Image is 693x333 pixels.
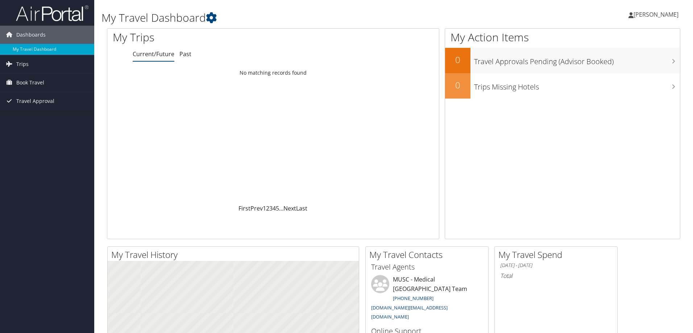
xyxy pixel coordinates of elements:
a: 3 [269,204,273,212]
h3: Travel Approvals Pending (Advisor Booked) [474,53,680,67]
h1: My Trips [113,30,295,45]
a: [PERSON_NAME] [628,4,686,25]
td: No matching records found [107,66,439,79]
h3: Trips Missing Hotels [474,78,680,92]
h2: 0 [445,79,470,91]
li: MUSC - Medical [GEOGRAPHIC_DATA] Team [368,275,486,323]
h2: My Travel Contacts [369,249,488,261]
h2: My Travel History [111,249,359,261]
span: Trips [16,55,29,73]
span: Dashboards [16,26,46,44]
a: Current/Future [133,50,174,58]
a: 4 [273,204,276,212]
a: Past [179,50,191,58]
h3: Travel Agents [371,262,483,272]
h6: [DATE] - [DATE] [500,262,612,269]
a: 0Trips Missing Hotels [445,73,680,99]
h1: My Travel Dashboard [101,10,491,25]
a: [PHONE_NUMBER] [393,295,433,301]
img: airportal-logo.png [16,5,88,22]
a: 2 [266,204,269,212]
a: [DOMAIN_NAME][EMAIL_ADDRESS][DOMAIN_NAME] [371,304,448,320]
span: Travel Approval [16,92,54,110]
a: First [238,204,250,212]
h2: My Travel Spend [498,249,617,261]
a: 5 [276,204,279,212]
span: [PERSON_NAME] [634,11,679,18]
a: Prev [250,204,263,212]
a: 0Travel Approvals Pending (Advisor Booked) [445,48,680,73]
a: Next [283,204,296,212]
h6: Total [500,272,612,280]
a: 1 [263,204,266,212]
span: … [279,204,283,212]
span: Book Travel [16,74,44,92]
a: Last [296,204,307,212]
h1: My Action Items [445,30,680,45]
h2: 0 [445,54,470,66]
